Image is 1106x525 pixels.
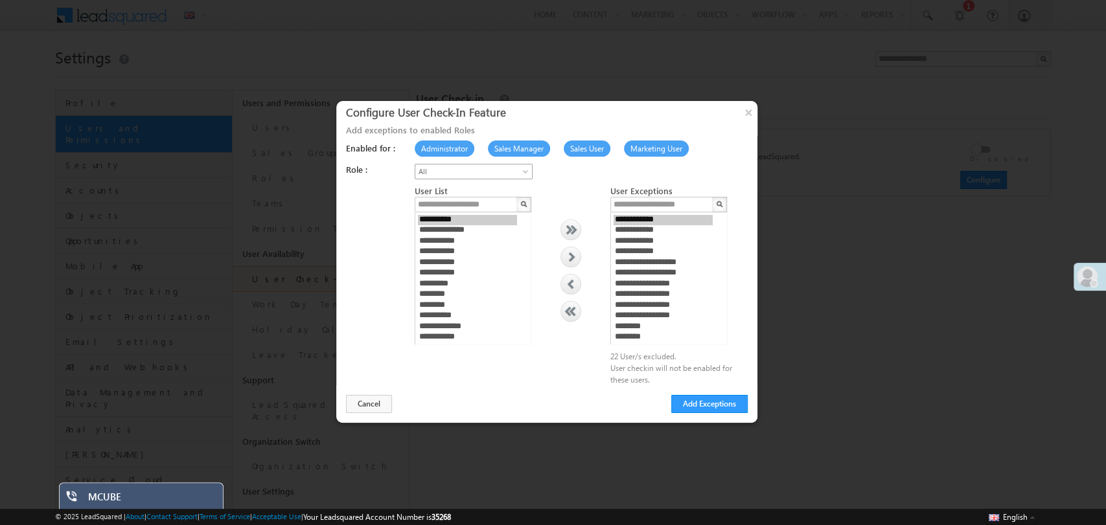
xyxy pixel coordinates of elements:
a: Acceptable Use [252,512,301,520]
button: Cancel [346,395,392,413]
span: Your Leadsquared Account Number is [303,512,451,522]
span: User Exceptions [610,185,673,196]
a: All [415,164,533,179]
span: English [1002,512,1027,522]
h2: Configure User Check-In Feature [346,101,759,124]
span: User List [415,185,448,196]
a: Contact Support [146,512,198,520]
label: Role : [346,164,404,182]
span: Administrator [415,140,474,157]
img: Search [520,201,527,207]
img: Search [716,201,722,207]
span: Add exceptions to enabled Roles [346,124,475,135]
span: All [415,166,521,177]
button: English [985,509,1037,524]
span: Marketing User [624,140,689,157]
div: User checkin will not be enabled for these users. [610,363,737,386]
span: © 2025 LeadSquared | | | | | [55,511,451,523]
span: Sales User [564,140,610,157]
span: 35268 [432,512,451,522]
a: Terms of Service [200,512,250,520]
span: 22 User/s excluded. [610,352,676,361]
a: About [126,512,144,520]
label: Enabled for : [346,142,404,161]
button: × [738,101,759,124]
span: Sales Manager [488,140,550,157]
div: MCUBE [88,491,214,509]
button: Add Exceptions [671,395,748,413]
